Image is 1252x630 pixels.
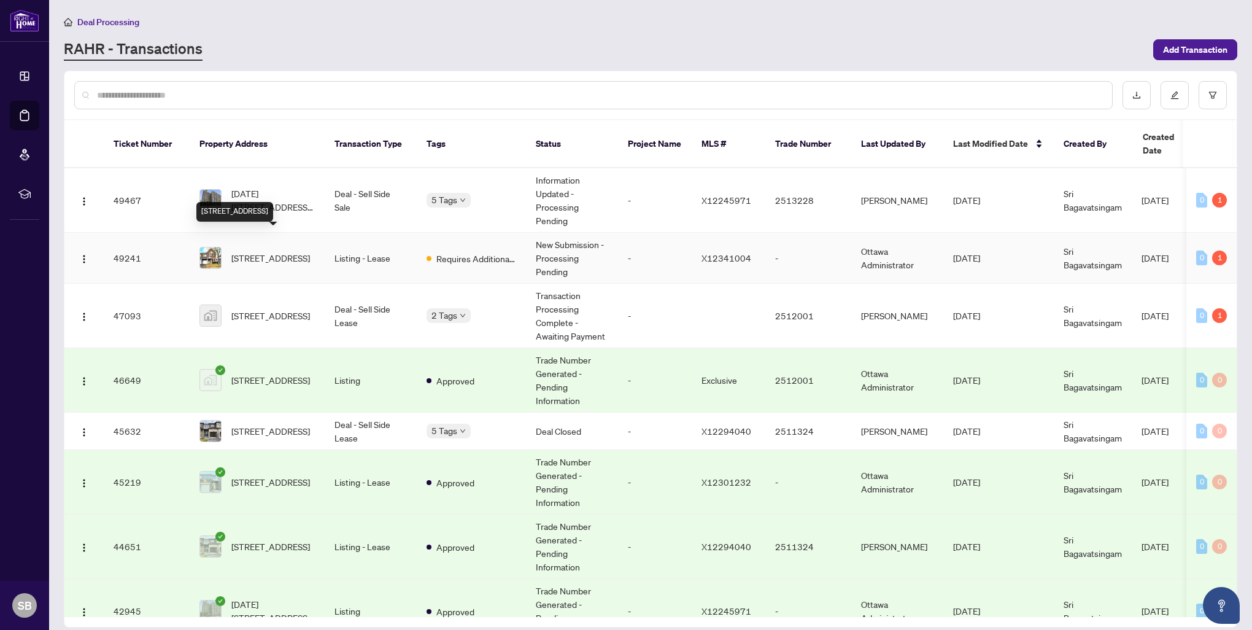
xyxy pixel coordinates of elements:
[1064,534,1122,559] span: Sri Bagavatsingam
[701,252,751,263] span: X12341004
[701,476,751,488] span: X12301232
[200,247,221,268] img: thumbnail-img
[1212,193,1227,208] div: 1
[1163,40,1227,60] span: Add Transaction
[1199,81,1227,109] button: filter
[79,196,89,206] img: Logo
[79,312,89,322] img: Logo
[526,120,618,168] th: Status
[79,478,89,488] img: Logo
[460,313,466,319] span: down
[1212,251,1227,265] div: 1
[104,120,190,168] th: Ticket Number
[325,450,417,515] td: Listing - Lease
[1123,81,1151,109] button: download
[77,17,139,28] span: Deal Processing
[231,373,310,387] span: [STREET_ADDRESS]
[325,515,417,579] td: Listing - Lease
[765,515,851,579] td: 2511324
[200,472,221,492] img: thumbnail-img
[436,605,474,618] span: Approved
[1143,130,1194,157] span: Created Date
[325,233,417,284] td: Listing - Lease
[953,605,980,616] span: [DATE]
[1212,475,1227,489] div: 0
[526,515,618,579] td: Trade Number Generated - Pending Information
[1142,310,1169,321] span: [DATE]
[431,424,457,438] span: 5 Tags
[1196,424,1207,438] div: 0
[104,233,190,284] td: 49241
[1133,120,1219,168] th: Created Date
[701,426,751,437] span: X12294040
[215,467,225,477] span: check-circle
[325,284,417,348] td: Deal - Sell Side Lease
[953,375,980,386] span: [DATE]
[1212,539,1227,554] div: 0
[231,540,310,553] span: [STREET_ADDRESS]
[431,193,457,207] span: 5 Tags
[1132,91,1141,99] span: download
[200,601,221,621] img: thumbnail-img
[64,18,72,26] span: home
[1170,91,1179,99] span: edit
[618,515,692,579] td: -
[526,233,618,284] td: New Submission - Processing Pending
[1064,246,1122,270] span: Sri Bagavatsingam
[618,284,692,348] td: -
[851,120,943,168] th: Last Updated By
[953,195,980,206] span: [DATE]
[526,413,618,450] td: Deal Closed
[436,252,516,265] span: Requires Additional Docs
[851,284,943,348] td: [PERSON_NAME]
[953,426,980,437] span: [DATE]
[701,375,737,386] span: Exclusive
[1196,539,1207,554] div: 0
[526,450,618,515] td: Trade Number Generated - Pending Information
[1064,419,1122,443] span: Sri Bagavatsingam
[79,543,89,553] img: Logo
[1196,475,1207,489] div: 0
[1064,599,1122,623] span: Sri Bagavatsingam
[765,284,851,348] td: 2512001
[1064,470,1122,494] span: Sri Bagavatsingam
[526,284,618,348] td: Transaction Processing Complete - Awaiting Payment
[618,413,692,450] td: -
[104,515,190,579] td: 44651
[526,348,618,413] td: Trade Number Generated - Pending Information
[10,9,39,32] img: logo
[325,168,417,233] td: Deal - Sell Side Sale
[231,424,310,438] span: [STREET_ADDRESS]
[74,537,94,556] button: Logo
[190,120,325,168] th: Property Address
[18,597,32,614] span: SB
[79,607,89,617] img: Logo
[943,120,1054,168] th: Last Modified Date
[692,120,765,168] th: MLS #
[1196,308,1207,323] div: 0
[526,168,618,233] td: Information Updated - Processing Pending
[215,596,225,606] span: check-circle
[231,251,310,265] span: [STREET_ADDRESS]
[618,168,692,233] td: -
[436,540,474,554] span: Approved
[79,376,89,386] img: Logo
[104,450,190,515] td: 45219
[200,536,221,557] img: thumbnail-img
[231,475,310,489] span: [STREET_ADDRESS]
[618,348,692,413] td: -
[200,305,221,326] img: thumbnail-img
[74,601,94,621] button: Logo
[765,348,851,413] td: 2512001
[215,365,225,375] span: check-circle
[231,597,315,624] span: [DATE][STREET_ADDRESS][DATE]
[618,233,692,284] td: -
[325,348,417,413] td: Listing
[953,252,980,263] span: [DATE]
[74,421,94,441] button: Logo
[436,476,474,489] span: Approved
[701,605,751,616] span: X12245971
[1153,39,1237,60] button: Add Transaction
[74,472,94,492] button: Logo
[1208,91,1217,99] span: filter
